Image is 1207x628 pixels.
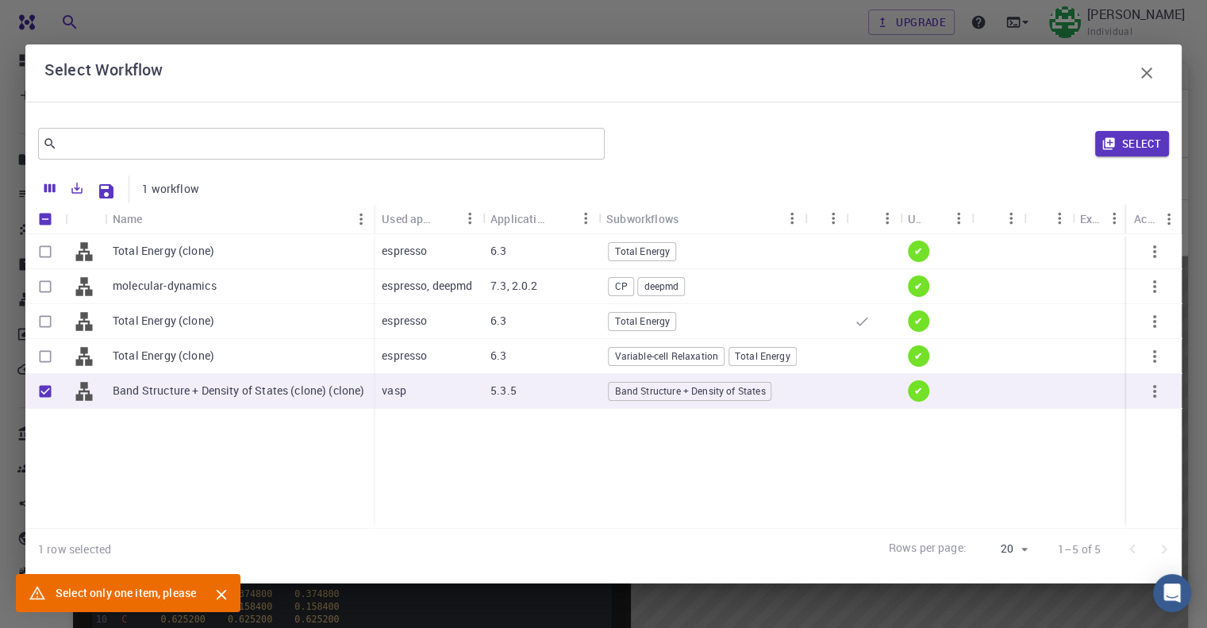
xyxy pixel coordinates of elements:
[609,314,675,328] span: Total Energy
[1072,203,1127,234] div: Ext+lnk
[1058,541,1101,557] p: 1–5 of 5
[854,206,879,231] button: Sort
[805,203,846,234] div: Tags
[348,206,374,232] button: Menu
[382,383,406,399] p: vasp
[874,206,900,231] button: Menu
[946,206,971,231] button: Menu
[973,537,1032,561] div: 20
[432,206,457,231] button: Sort
[979,206,1005,231] button: Sort
[609,245,675,258] span: Total Energy
[490,313,506,329] p: 6.3
[113,278,217,294] p: molecular-dynamics
[209,582,234,607] button: Close
[1032,206,1057,231] button: Sort
[821,206,846,231] button: Menu
[1134,203,1156,234] div: Actions
[382,313,427,329] p: espresso
[908,245,928,258] span: ✔
[113,243,214,259] p: Total Energy (clone)
[908,279,928,293] span: ✔
[1153,574,1191,612] div: Open Intercom Messenger
[490,278,538,294] p: 7.3, 2.0.2
[1101,206,1127,231] button: Menu
[382,203,432,234] div: Used application
[598,203,805,234] div: Subworkflows
[32,11,89,25] span: Support
[56,579,196,607] div: Select only one item, please
[639,279,685,293] span: deepmd
[1156,206,1182,232] button: Menu
[113,313,214,329] p: Total Energy (clone)
[143,206,168,232] button: Sort
[889,540,967,558] p: Rows per page:
[113,203,143,234] div: Name
[37,175,63,201] button: Columns
[573,206,598,231] button: Menu
[921,206,946,231] button: Sort
[482,203,598,234] div: Application Version
[490,348,506,364] p: 6.3
[1126,203,1182,234] div: Actions
[908,203,921,234] div: Up-to-date
[374,203,482,234] div: Used application
[678,206,704,231] button: Sort
[606,203,678,234] div: Subworkflows
[846,203,900,234] div: Default
[490,203,548,234] div: Application Version
[382,243,427,259] p: espresso
[65,203,105,234] div: Icon
[779,206,805,231] button: Menu
[900,203,971,234] div: Up-to-date
[1080,203,1101,234] div: Ext+lnk
[609,349,724,363] span: Variable-cell Relaxation
[1095,131,1169,156] button: Select
[971,203,1024,234] div: Shared
[105,203,374,234] div: Name
[998,206,1024,231] button: Menu
[1024,203,1072,234] div: Public
[382,348,427,364] p: espresso
[44,57,1163,89] div: Select Workflow
[908,384,928,398] span: ✔
[908,349,928,363] span: ✔
[548,206,573,231] button: Sort
[490,243,506,259] p: 6.3
[142,181,199,197] p: 1 workflow
[63,175,90,201] button: Export
[729,349,796,363] span: Total Energy
[113,348,214,364] p: Total Energy (clone)
[38,541,111,557] div: 1 row selected
[490,383,517,399] p: 5.3.5
[90,175,122,207] button: Save Explorer Settings
[457,206,482,231] button: Menu
[609,279,632,293] span: CP
[1047,206,1072,231] button: Menu
[113,383,365,399] p: Band Structure + Density of States (clone) (clone)
[382,278,472,294] p: espresso, deepmd
[609,384,771,398] span: Band Structure + Density of States
[908,314,928,328] span: ✔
